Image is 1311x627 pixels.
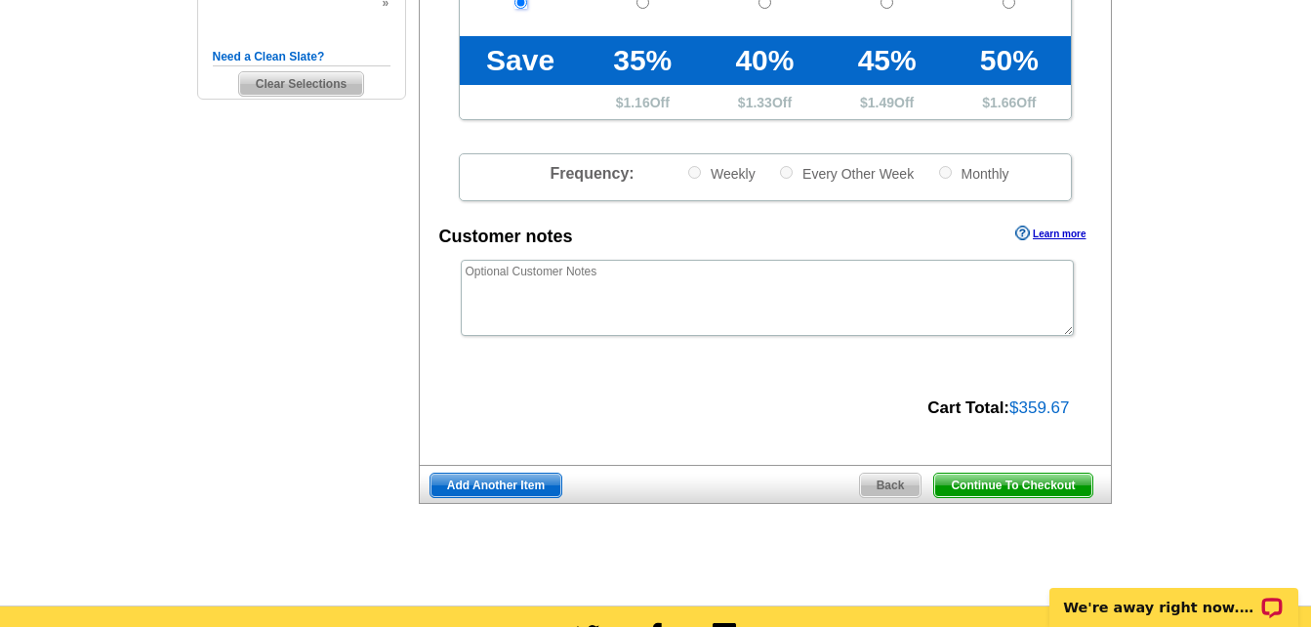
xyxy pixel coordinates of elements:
td: $ Off [582,85,704,119]
td: 45% [826,36,948,85]
label: Weekly [686,164,756,183]
td: $ Off [948,85,1070,119]
div: Customer notes [439,224,573,250]
span: 1.16 [623,95,649,110]
a: Learn more [1015,226,1086,241]
td: 50% [948,36,1070,85]
input: Every Other Week [780,166,793,179]
span: Clear Selections [239,72,363,96]
strong: Cart Total: [927,398,1009,417]
span: 1.33 [746,95,772,110]
a: Add Another Item [430,473,562,498]
label: Every Other Week [778,164,914,183]
span: 1.66 [990,95,1016,110]
iframe: LiveChat chat widget [1037,565,1311,627]
input: Weekly [688,166,701,179]
span: Continue To Checkout [934,474,1091,497]
input: Monthly [939,166,952,179]
span: Add Another Item [430,474,561,497]
td: 40% [704,36,826,85]
td: $ Off [826,85,948,119]
span: Back [860,474,922,497]
label: Monthly [937,164,1009,183]
td: 35% [582,36,704,85]
span: $359.67 [1009,398,1069,417]
h5: Need a Clean Slate? [213,48,390,66]
span: Frequency: [550,165,634,182]
td: Save [460,36,582,85]
td: $ Off [704,85,826,119]
a: Back [859,473,922,498]
span: 1.49 [868,95,894,110]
